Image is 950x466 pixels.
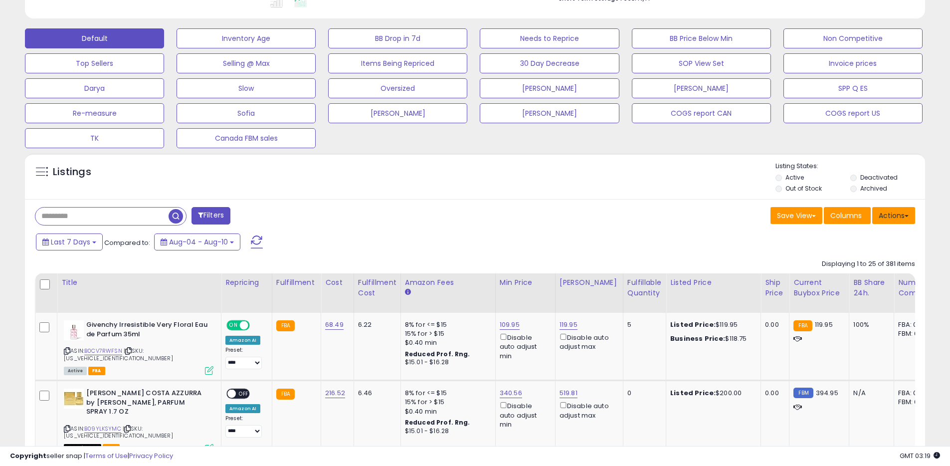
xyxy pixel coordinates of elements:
button: Aug-04 - Aug-10 [154,233,240,250]
span: 2025-08-18 03:19 GMT [900,451,940,461]
span: Columns [830,211,862,221]
a: B0CV7RWFSN [84,347,122,355]
div: N/A [853,389,886,398]
button: BB Price Below Min [632,28,771,48]
img: 31gFS2dawEL._SL40_.jpg [64,320,84,340]
span: FBA [88,367,105,375]
span: OFF [236,390,252,398]
span: ON [227,321,240,330]
button: Invoice prices [783,53,923,73]
div: $200.00 [670,389,753,398]
div: 15% for > $15 [405,398,488,407]
div: BB Share 24h. [853,277,890,298]
b: Business Price: [670,334,725,343]
button: Last 7 Days [36,233,103,250]
span: 394.95 [816,388,838,398]
div: 6.22 [358,320,393,329]
strong: Copyright [10,451,46,461]
div: Current Buybox Price [793,277,845,298]
small: FBA [276,389,295,400]
div: FBA: 0 [898,320,931,329]
a: 109.95 [500,320,520,330]
div: Fulfillable Quantity [627,277,662,298]
button: Slow [177,78,316,98]
button: Actions [872,207,915,224]
div: [PERSON_NAME] [560,277,619,288]
b: Givenchy Irresistible Very Floral Eau de Parfum 35ml [86,320,207,341]
small: FBA [276,320,295,331]
div: Disable auto adjust max [560,400,615,420]
b: Listed Price: [670,388,716,398]
b: Reduced Prof. Rng. [405,350,470,358]
div: 0.00 [765,389,781,398]
label: Out of Stock [785,184,822,193]
div: Cost [325,277,350,288]
small: FBA [793,320,812,331]
button: COGS report CAN [632,103,771,123]
button: [PERSON_NAME] [480,103,619,123]
button: TK [25,128,164,148]
button: Darya [25,78,164,98]
div: Fulfillment [276,277,317,288]
img: 41CXjcHubDL._SL40_.jpg [64,389,84,409]
div: Preset: [225,347,264,369]
div: Preset: [225,415,264,438]
button: SOP View Set [632,53,771,73]
div: 0 [627,389,658,398]
div: $15.01 - $16.28 [405,427,488,436]
div: ASIN: [64,389,213,452]
button: Canada FBM sales [177,128,316,148]
div: 5 [627,320,658,329]
button: BB Drop in 7d [328,28,467,48]
button: Filters [191,207,230,225]
span: | SKU: [US_VEHICLE_IDENTIFICATION_NUMBER] [64,425,173,440]
div: $119.95 [670,320,753,329]
button: Default [25,28,164,48]
div: Displaying 1 to 25 of 381 items [822,259,915,269]
button: [PERSON_NAME] [328,103,467,123]
div: Amazon Fees [405,277,491,288]
div: 0.00 [765,320,781,329]
small: Amazon Fees. [405,288,411,297]
label: Active [785,173,804,182]
div: $0.40 min [405,407,488,416]
a: 340.56 [500,388,522,398]
div: FBM: 0 [898,398,931,407]
span: All listings currently available for purchase on Amazon [64,367,87,375]
button: Save View [770,207,822,224]
button: Inventory Age [177,28,316,48]
div: seller snap | | [10,452,173,461]
label: Archived [860,184,887,193]
div: Amazon AI [225,404,260,413]
div: Title [61,277,217,288]
div: Num of Comp. [898,277,935,298]
button: Non Competitive [783,28,923,48]
div: $15.01 - $16.28 [405,358,488,367]
div: Fulfillment Cost [358,277,396,298]
div: Amazon AI [225,336,260,345]
div: 100% [853,320,886,329]
button: Oversized [328,78,467,98]
div: Ship Price [765,277,785,298]
a: B09YLKSYMC [84,425,121,433]
div: 8% for <= $15 [405,320,488,329]
button: [PERSON_NAME] [632,78,771,98]
span: Aug-04 - Aug-10 [169,237,228,247]
span: 119.95 [815,320,833,329]
div: FBA: 0 [898,389,931,398]
b: Reduced Prof. Rng. [405,418,470,427]
a: 119.95 [560,320,577,330]
h5: Listings [53,165,91,179]
button: [PERSON_NAME] [480,78,619,98]
div: 8% for <= $15 [405,389,488,398]
b: Listed Price: [670,320,716,329]
small: FBM [793,388,813,398]
a: 216.52 [325,388,345,398]
span: OFF [248,321,264,330]
div: Disable auto adjust max [560,332,615,351]
button: COGS report US [783,103,923,123]
p: Listing States: [775,162,925,171]
button: Columns [824,207,871,224]
div: 6.46 [358,389,393,398]
button: Needs to Reprice [480,28,619,48]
